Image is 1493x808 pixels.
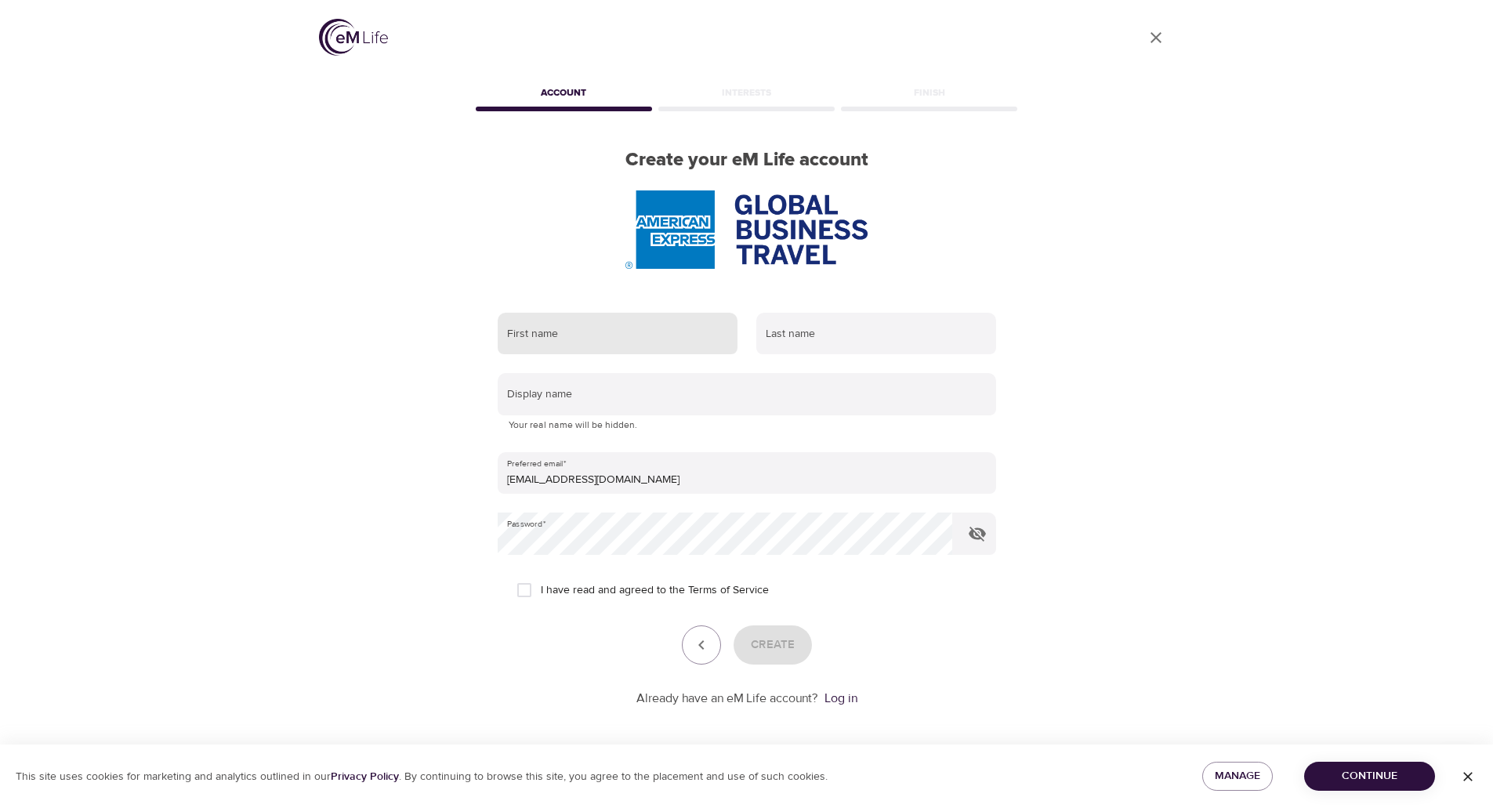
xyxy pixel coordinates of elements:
[636,690,818,708] p: Already have an eM Life account?
[1215,766,1260,786] span: Manage
[1137,19,1175,56] a: close
[541,582,769,599] span: I have read and agreed to the
[824,690,857,706] a: Log in
[1304,762,1435,791] button: Continue
[319,19,388,56] img: logo
[331,770,399,784] a: Privacy Policy
[625,190,867,269] img: AmEx%20GBT%20logo.png
[473,149,1021,172] h2: Create your eM Life account
[1317,766,1422,786] span: Continue
[1202,762,1273,791] button: Manage
[688,582,769,599] a: Terms of Service
[509,418,985,433] p: Your real name will be hidden.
